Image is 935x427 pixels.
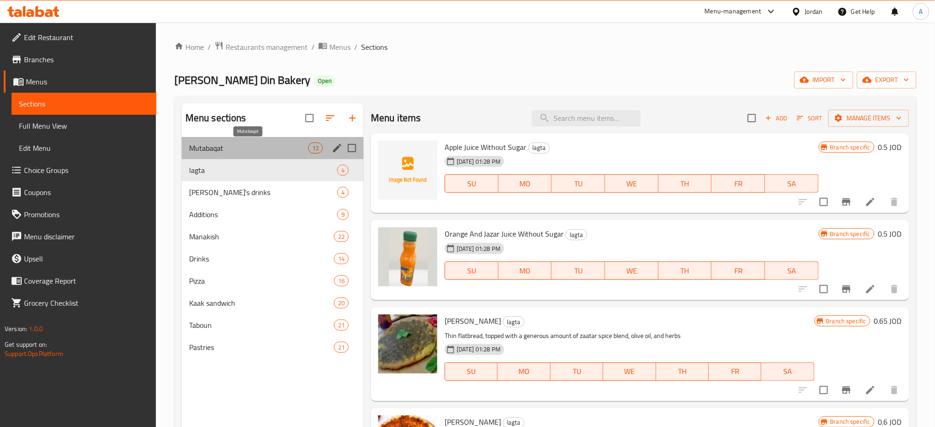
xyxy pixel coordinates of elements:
span: SA [769,264,815,278]
button: TU [551,362,603,381]
span: Mutabaqat [189,142,308,154]
div: items [308,142,323,154]
button: delete [883,191,905,213]
div: lagta [566,229,587,240]
span: 16 [334,277,348,285]
button: import [794,71,853,89]
button: export [857,71,917,89]
span: Edit Restaurant [24,32,149,43]
a: Coupons [4,181,156,203]
span: lagta [503,317,524,327]
span: TH [660,365,705,378]
span: 1.0.0 [29,323,43,335]
span: Coupons [24,187,149,198]
span: Manakish [189,231,334,242]
a: Branches [4,48,156,71]
span: 21 [334,321,348,330]
span: Manage items [836,113,902,124]
button: FR [712,174,765,193]
button: delete [883,379,905,401]
button: FR [709,362,762,381]
span: [DATE] 01:28 PM [453,157,504,166]
span: SU [449,264,495,278]
div: items [337,165,349,176]
button: WE [605,174,659,193]
span: Additions [189,209,337,220]
span: Select to update [814,380,834,400]
button: delete [883,278,905,300]
span: Open [314,77,335,85]
button: Manage items [828,110,909,127]
span: Orange And Jazar Juice Without Sugar [445,227,564,241]
span: Promotions [24,209,149,220]
div: Ramadan’s drinks [189,187,337,198]
a: Coverage Report [4,270,156,292]
nav: breadcrumb [174,41,917,53]
h6: 0.5 JOD [878,141,902,154]
img: Orange And Jazar Juice Without Sugar [378,227,437,286]
span: 20 [334,299,348,308]
a: Edit menu item [865,385,876,396]
a: Menus [4,71,156,93]
span: TH [662,264,709,278]
button: TU [552,174,605,193]
span: 12 [309,144,322,153]
a: Menus [318,41,351,53]
span: FR [713,365,758,378]
button: SU [445,362,498,381]
a: Restaurants management [214,41,308,53]
button: Add section [341,107,363,129]
span: 22 [334,232,348,241]
a: Sections [12,93,156,115]
span: FR [715,177,762,190]
span: WE [609,264,655,278]
span: Version: [5,323,27,335]
li: / [311,42,315,53]
a: Menu disclaimer [4,225,156,248]
span: export [864,74,909,86]
span: Select to update [814,192,834,212]
span: Branch specific [827,143,874,152]
div: items [337,209,349,220]
span: lagta [566,230,587,240]
a: Grocery Checklist [4,292,156,314]
div: Jordan [805,6,823,17]
span: SA [769,177,815,190]
span: Add [764,113,789,124]
span: Branch specific [827,230,874,238]
span: Upsell [24,253,149,264]
button: WE [603,362,656,381]
button: Branch-specific-item [835,379,858,401]
span: Choice Groups [24,165,149,176]
button: FR [712,261,765,280]
p: Thin flatbread, topped with a generous amount of zaatar spice blend, olive oil, and herbs [445,330,815,342]
button: TU [552,261,605,280]
button: MO [498,362,550,381]
span: Apple Juice Without Sugar [445,140,526,154]
span: Drinks [189,253,334,264]
span: Sections [19,98,149,109]
span: Branch specific [822,317,870,326]
span: Pastries [189,342,334,353]
div: Mutabaqat12edit [182,137,363,159]
div: Pizza16 [182,270,363,292]
button: SA [765,174,819,193]
span: Taboun [189,320,334,331]
button: MO [499,261,552,280]
li: / [354,42,357,53]
button: SU [445,261,499,280]
div: items [334,275,349,286]
span: lagta [189,165,337,176]
div: Taboun21 [182,314,363,336]
span: Pizza [189,275,334,286]
span: MO [502,177,548,190]
span: SU [449,365,494,378]
button: TH [659,261,712,280]
button: Branch-specific-item [835,278,858,300]
span: Menus [329,42,351,53]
